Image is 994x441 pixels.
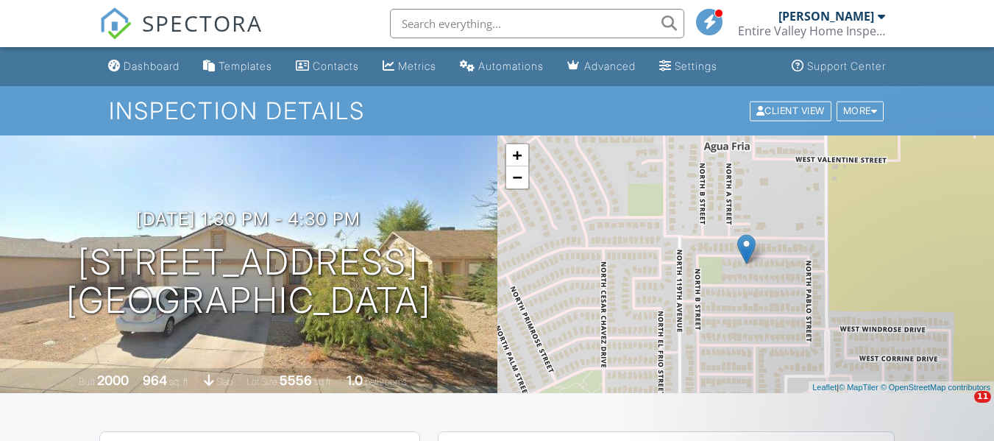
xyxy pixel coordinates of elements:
[102,53,185,80] a: Dashboard
[313,60,359,72] div: Contacts
[143,373,167,388] div: 964
[99,7,132,40] img: The Best Home Inspection Software - Spectora
[142,7,263,38] span: SPECTORA
[197,53,278,80] a: Templates
[506,144,528,166] a: Zoom in
[246,376,277,387] span: Lot Size
[786,53,892,80] a: Support Center
[478,60,544,72] div: Automations
[216,376,232,387] span: slab
[675,60,717,72] div: Settings
[837,101,884,121] div: More
[109,98,885,124] h1: Inspection Details
[99,20,263,51] a: SPECTORA
[314,376,333,387] span: sq.ft.
[347,373,363,388] div: 1.0
[365,376,407,387] span: bathrooms
[506,166,528,188] a: Zoom out
[807,60,886,72] div: Support Center
[290,53,365,80] a: Contacts
[454,53,550,80] a: Automations (Basic)
[280,373,312,388] div: 5556
[97,373,129,388] div: 2000
[974,391,991,403] span: 11
[561,53,642,80] a: Advanced
[738,24,885,38] div: Entire Valley Home Inspection
[124,60,180,72] div: Dashboard
[79,376,95,387] span: Built
[778,9,874,24] div: [PERSON_NAME]
[66,243,431,321] h1: [STREET_ADDRESS] [GEOGRAPHIC_DATA]
[750,101,831,121] div: Client View
[748,105,835,116] a: Client View
[584,60,636,72] div: Advanced
[390,9,684,38] input: Search everything...
[136,209,361,229] h3: [DATE] 1:30 pm - 4:30 pm
[377,53,442,80] a: Metrics
[944,391,979,426] iframe: Intercom live chat
[219,60,272,72] div: Templates
[653,53,723,80] a: Settings
[398,60,436,72] div: Metrics
[169,376,190,387] span: sq. ft.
